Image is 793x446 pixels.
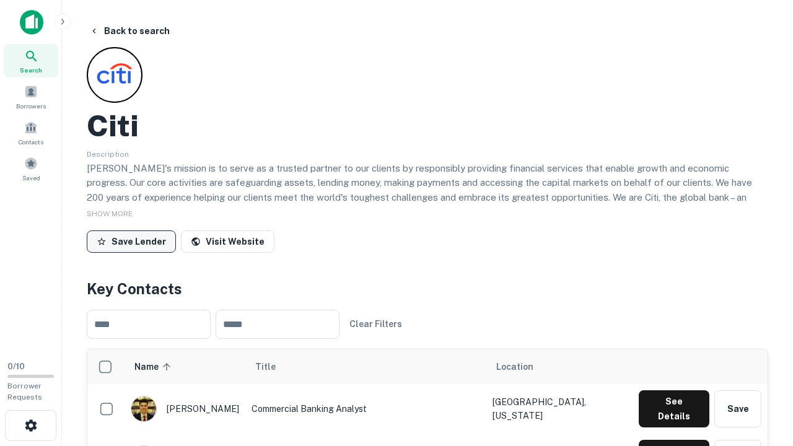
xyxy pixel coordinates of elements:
th: Location [486,349,633,384]
th: Name [125,349,245,384]
div: [PERSON_NAME] [131,396,239,422]
span: Contacts [19,137,43,147]
a: Search [4,44,58,77]
button: See Details [639,390,709,427]
a: Contacts [4,116,58,149]
span: Description [87,150,129,159]
th: Title [245,349,486,384]
span: Location [496,359,533,374]
h4: Key Contacts [87,278,768,300]
iframe: Chat Widget [731,347,793,406]
span: Search [20,65,42,75]
span: Name [134,359,175,374]
a: Saved [4,152,58,185]
span: Title [255,359,292,374]
h2: Citi [87,108,139,144]
p: [PERSON_NAME]'s mission is to serve as a trusted partner to our clients by responsibly providing ... [87,161,768,234]
img: 1753279374948 [131,396,156,421]
button: Clear Filters [344,313,407,335]
span: Saved [22,173,40,183]
button: Save Lender [87,230,176,253]
button: Save [714,390,761,427]
span: 0 / 10 [7,362,25,371]
a: Visit Website [181,230,274,253]
button: Back to search [84,20,175,42]
td: [GEOGRAPHIC_DATA], [US_STATE] [486,384,633,434]
span: SHOW MORE [87,209,133,218]
td: Commercial Banking Analyst [245,384,486,434]
span: Borrower Requests [7,382,42,401]
a: Borrowers [4,80,58,113]
span: Borrowers [16,101,46,111]
img: capitalize-icon.png [20,10,43,35]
